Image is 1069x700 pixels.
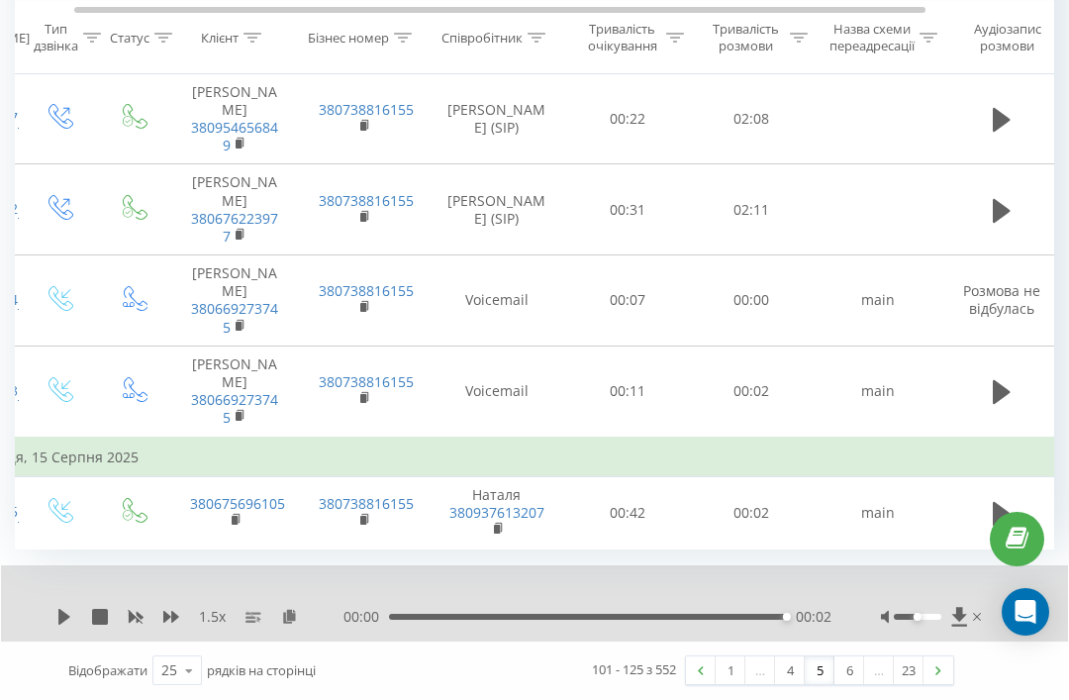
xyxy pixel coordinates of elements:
[690,73,814,164] td: 02:08
[170,164,299,255] td: [PERSON_NAME]
[191,390,278,427] a: 380669273745
[207,661,316,679] span: рядків на сторінці
[428,73,566,164] td: [PERSON_NAME] (SIP)
[796,607,831,627] span: 00:02
[716,656,745,684] a: 1
[959,21,1055,54] div: Аудіозапис розмови
[690,164,814,255] td: 02:11
[775,656,805,684] a: 4
[428,164,566,255] td: [PERSON_NAME] (SIP)
[1002,588,1049,636] div: Open Intercom Messenger
[428,476,566,550] td: Наталя
[834,656,864,684] a: 6
[805,656,834,684] a: 5
[319,191,414,210] a: 380738816155
[449,503,544,522] a: 380937613207
[894,656,923,684] a: 23
[566,255,690,347] td: 00:07
[707,21,785,54] div: Тривалість розмови
[343,607,389,627] span: 00:00
[690,346,814,437] td: 00:02
[190,494,285,513] a: 380675696105
[110,29,149,46] div: Статус
[170,346,299,437] td: [PERSON_NAME]
[864,656,894,684] div: …
[68,661,147,679] span: Відображати
[592,659,676,679] div: 101 - 125 з 552
[199,607,226,627] span: 1.5 x
[566,164,690,255] td: 00:31
[583,21,661,54] div: Тривалість очікування
[783,613,791,621] div: Accessibility label
[690,255,814,347] td: 00:00
[191,118,278,154] a: 380954656849
[814,476,942,550] td: main
[201,29,239,46] div: Клієнт
[814,346,942,437] td: main
[428,346,566,437] td: Voicemail
[191,299,278,336] a: 380669273745
[428,255,566,347] td: Voicemail
[319,494,414,513] a: 380738816155
[690,476,814,550] td: 00:02
[319,372,414,391] a: 380738816155
[566,346,690,437] td: 00:11
[319,100,414,119] a: 380738816155
[963,281,1040,318] span: Розмова не відбулась
[170,73,299,164] td: [PERSON_NAME]
[170,255,299,347] td: [PERSON_NAME]
[745,656,775,684] div: …
[161,660,177,680] div: 25
[319,281,414,300] a: 380738816155
[829,21,915,54] div: Назва схеми переадресації
[34,21,78,54] div: Тип дзвінка
[441,29,523,46] div: Співробітник
[914,613,922,621] div: Accessibility label
[191,209,278,246] a: 380676223977
[566,476,690,550] td: 00:42
[566,73,690,164] td: 00:22
[814,255,942,347] td: main
[308,29,389,46] div: Бізнес номер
